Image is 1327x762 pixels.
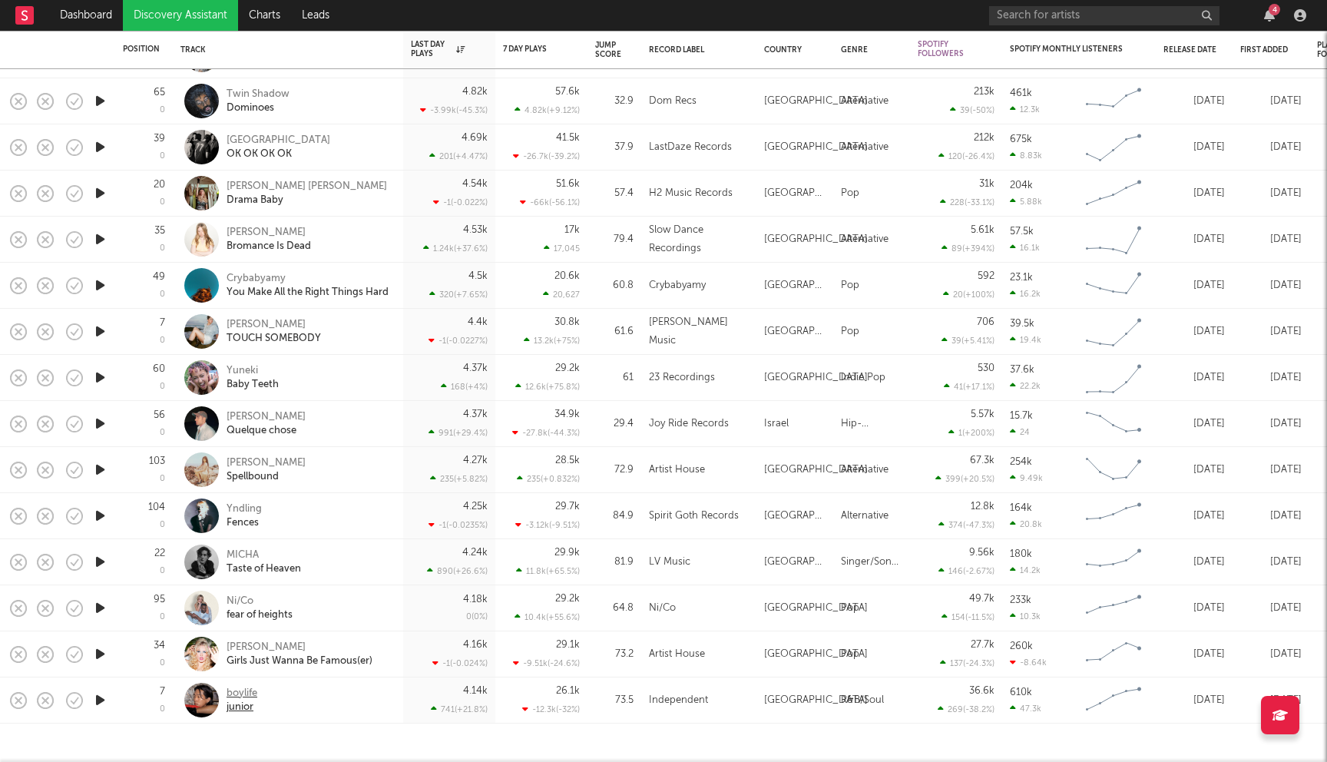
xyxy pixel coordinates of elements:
div: [DATE] [1240,323,1302,341]
div: 47.3k [1010,704,1041,714]
div: [PERSON_NAME] [227,641,372,654]
div: 35 [154,226,165,236]
div: 84.9 [595,507,634,525]
div: 37.9 [595,138,634,157]
div: 32.9 [595,92,634,111]
div: Country [764,45,818,55]
div: 30.8k [554,317,580,327]
div: 60 [153,364,165,374]
div: 16.2k [1010,289,1041,299]
div: 15.7k [1010,411,1033,421]
div: -12.3k ( -32 % ) [522,704,580,714]
div: 12.6k ( +75.8 % ) [515,382,580,392]
div: 4.54k [462,179,488,189]
div: Yndling [227,502,262,516]
div: [GEOGRAPHIC_DATA] [764,230,868,249]
div: 39 [154,134,165,144]
div: [DATE] [1240,277,1302,295]
div: 675k [1010,134,1032,144]
div: -66k ( -56.1 % ) [520,197,580,207]
div: 0 [160,290,165,299]
div: 0 [160,106,165,114]
div: Last Day Plays [411,40,465,58]
a: CrybabyamyYou Make All the Right Things Hard [227,272,389,300]
div: 212k [974,133,994,143]
svg: Chart title [1079,543,1148,581]
svg: Chart title [1079,589,1148,628]
div: 19.4k [1010,335,1041,345]
div: 9.49k [1010,473,1043,483]
div: 137 ( -24.3 % ) [940,658,994,668]
svg: Chart title [1079,681,1148,720]
div: 49 [153,272,165,282]
div: [DATE] [1240,184,1302,203]
div: 5.61k [971,225,994,235]
div: [PERSON_NAME] [227,226,311,240]
div: 461k [1010,88,1032,98]
div: 374 ( -47.3 % ) [938,520,994,530]
div: 17,045 [544,244,580,253]
div: Dominoes [227,101,290,115]
div: 31k [979,179,994,189]
div: 233k [1010,595,1031,605]
div: 741 ( +21.8 % ) [431,704,488,714]
div: [DATE] [1240,599,1302,618]
div: 9.56k [969,548,994,558]
div: 16.1k [1010,243,1040,253]
div: Alternative [841,138,889,157]
div: 168 ( +4 % ) [441,382,488,392]
div: H2 Music Records [649,184,733,203]
div: LastDaze Records [649,138,732,157]
input: Search for artists [989,6,1219,25]
div: [GEOGRAPHIC_DATA] [764,461,868,479]
div: Alternative [841,507,889,525]
div: 1 ( +200 % ) [948,428,994,438]
div: Crybabyamy [649,277,706,295]
div: 17k [564,225,580,235]
div: 49.7k [969,594,994,604]
div: [DATE] [1240,138,1302,157]
div: Crybabyamy [227,272,389,286]
svg: Chart title [1079,267,1148,305]
div: [GEOGRAPHIC_DATA] [764,645,868,664]
div: [GEOGRAPHIC_DATA] [227,134,330,147]
a: [PERSON_NAME]Quelque chose [227,410,306,438]
div: 0 [160,705,165,714]
div: MICHA [227,548,301,562]
div: -3.12k ( -9.51 % ) [515,520,580,530]
div: 29.9k [554,548,580,558]
svg: Chart title [1079,128,1148,167]
div: 41 ( +17.1 % ) [944,382,994,392]
div: TOUCH SOMEBODY [227,332,321,346]
div: Track [180,45,388,55]
div: 0 [160,613,165,621]
div: 103 [149,456,165,466]
div: Genre [841,45,895,55]
a: YndlingFences [227,502,262,530]
div: Ni/Co [227,595,293,608]
div: 57.4 [595,184,634,203]
div: 29.1k [556,640,580,650]
div: 610k [1010,687,1032,697]
div: -9.51k ( -24.6 % ) [513,658,580,668]
div: 0 [160,336,165,345]
div: 204k [1010,181,1033,190]
div: Baby Teeth [227,378,279,392]
div: 146 ( -2.67 % ) [938,566,994,576]
div: 11.8k ( +65.5 % ) [516,566,580,576]
div: 0 [160,244,165,253]
div: [DATE] [1163,184,1225,203]
div: Jump Score [595,41,621,59]
div: 22 [154,548,165,558]
div: 0 [160,475,165,483]
div: LV Music [649,553,690,571]
div: 41.5k [556,133,580,143]
div: 39 ( -50 % ) [950,105,994,115]
div: Spellbound [227,470,306,484]
div: 39.5k [1010,319,1034,329]
div: 65 [154,88,165,98]
div: [GEOGRAPHIC_DATA] [764,184,826,203]
div: [PERSON_NAME] [227,410,306,424]
div: 34.9k [554,409,580,419]
div: 235 ( +0.832 % ) [517,474,580,484]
